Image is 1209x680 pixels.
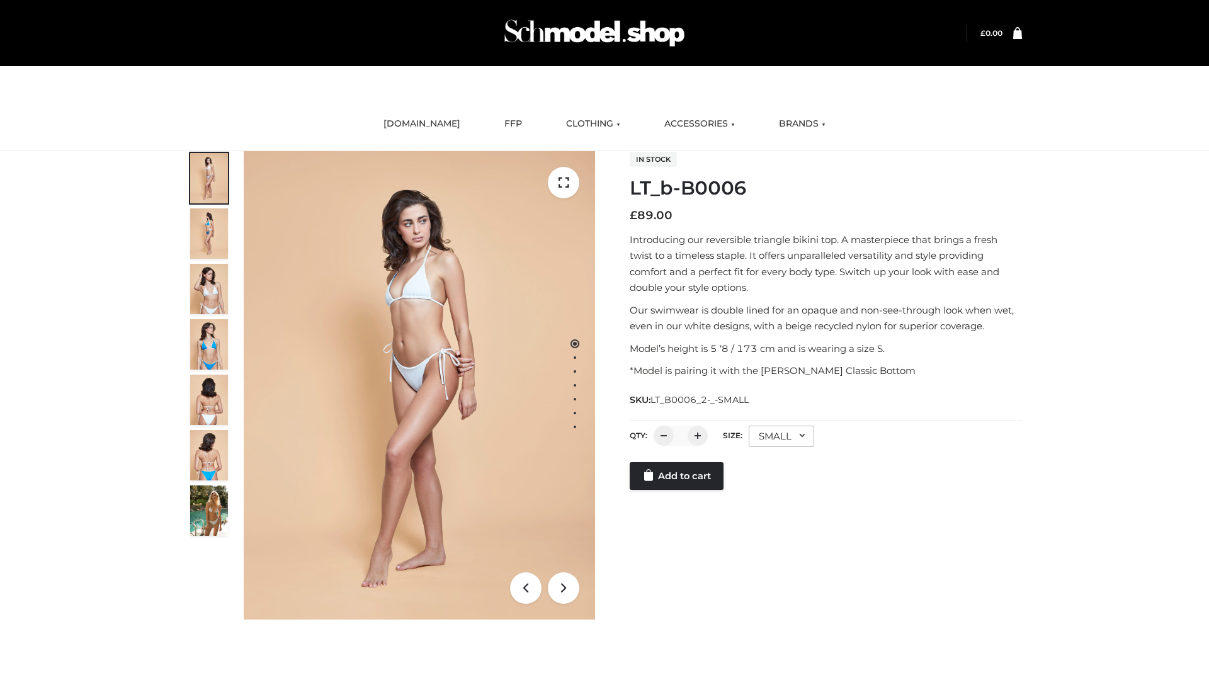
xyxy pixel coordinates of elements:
img: ArielClassicBikiniTop_CloudNine_AzureSky_OW114ECO_8-scaled.jpg [190,430,228,480]
a: £0.00 [980,28,1002,38]
img: Schmodel Admin 964 [500,8,689,58]
bdi: 89.00 [630,208,673,222]
span: £ [980,28,985,38]
img: ArielClassicBikiniTop_CloudNine_AzureSky_OW114ECO_1 [244,151,595,620]
a: ACCESSORIES [655,110,744,138]
p: Our swimwear is double lined for an opaque and non-see-through look when wet, even in our white d... [630,302,1022,334]
a: [DOMAIN_NAME] [374,110,470,138]
span: LT_B0006_2-_-SMALL [650,394,749,405]
a: CLOTHING [557,110,630,138]
img: ArielClassicBikiniTop_CloudNine_AzureSky_OW114ECO_3-scaled.jpg [190,264,228,314]
p: Model’s height is 5 ‘8 / 173 cm and is wearing a size S. [630,341,1022,357]
span: SKU: [630,392,750,407]
img: ArielClassicBikiniTop_CloudNine_AzureSky_OW114ECO_2-scaled.jpg [190,208,228,259]
span: £ [630,208,637,222]
img: Arieltop_CloudNine_AzureSky2.jpg [190,485,228,536]
a: FFP [495,110,531,138]
a: BRANDS [769,110,835,138]
a: Add to cart [630,462,724,490]
span: In stock [630,152,677,167]
label: QTY: [630,431,647,440]
img: ArielClassicBikiniTop_CloudNine_AzureSky_OW114ECO_1-scaled.jpg [190,153,228,203]
label: Size: [723,431,742,440]
bdi: 0.00 [980,28,1002,38]
img: ArielClassicBikiniTop_CloudNine_AzureSky_OW114ECO_7-scaled.jpg [190,375,228,425]
p: Introducing our reversible triangle bikini top. A masterpiece that brings a fresh twist to a time... [630,232,1022,296]
h1: LT_b-B0006 [630,177,1022,200]
p: *Model is pairing it with the [PERSON_NAME] Classic Bottom [630,363,1022,379]
img: ArielClassicBikiniTop_CloudNine_AzureSky_OW114ECO_4-scaled.jpg [190,319,228,370]
div: SMALL [749,426,814,447]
